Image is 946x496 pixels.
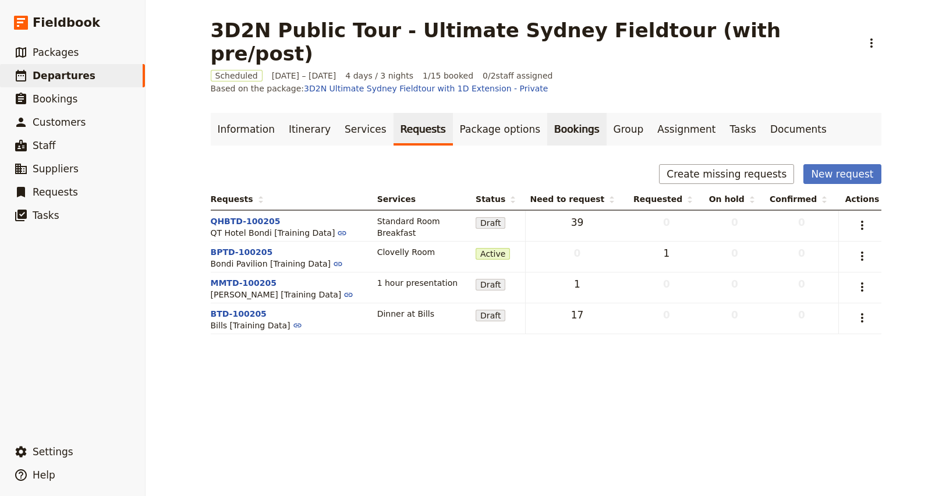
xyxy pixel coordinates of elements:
[607,113,651,146] a: Group
[211,308,267,320] button: BTD-100205
[394,113,453,146] a: Requests
[709,277,760,291] span: 0
[471,189,525,210] th: Status
[211,246,273,258] button: BPTD-100205
[476,217,505,229] span: Draft
[709,246,760,260] span: 0
[345,70,413,82] span: 4 days / 3 nights
[530,246,624,260] span: 0
[304,84,548,93] a: 3D2N Ultimate Sydney Fieldtour with 1D Extension - Private
[33,163,79,175] span: Suppliers
[476,279,505,290] span: Draft
[211,83,548,94] span: Based on the package:
[709,193,755,205] span: On hold
[838,189,881,210] th: Actions
[377,227,466,239] div: Breakfast
[423,70,473,82] span: 1/15 booked
[282,113,338,146] a: Itinerary
[770,215,834,229] span: 0
[709,308,760,322] span: 0
[33,210,59,221] span: Tasks
[709,215,760,229] span: 0
[633,193,693,205] span: Requested
[629,189,704,210] th: Requested
[633,308,700,322] span: 0
[852,308,872,328] button: Actions
[377,277,466,289] div: 1 hour presentation
[211,19,855,65] h1: 3D2N Public Tour - Ultimate Sydney Fieldtour (with pre/post)
[722,113,763,146] a: Tasks
[659,164,794,184] button: Create missing requests
[770,246,834,260] span: 0
[211,70,263,82] span: Scheduled
[852,277,872,297] button: Actions
[211,193,264,205] span: Requests
[763,113,834,146] a: Documents
[476,193,516,205] span: Status
[338,113,394,146] a: Services
[453,113,547,146] a: Package options
[377,215,466,227] div: Standard Room
[33,47,79,58] span: Packages
[530,193,615,205] span: Need to request
[33,14,100,31] span: Fieldbook
[33,116,86,128] span: Customers
[530,277,624,291] span: 1
[211,228,348,238] a: QT Hotel Bondi [Training Data]
[211,277,277,289] button: MMTD-100205
[33,93,77,105] span: Bookings
[633,246,700,260] span: 1
[211,215,281,227] button: QHBTD-100205
[483,70,552,82] span: 0 / 2 staff assigned
[211,321,303,330] a: Bills [Training Data]
[211,259,343,268] a: Bondi Pavilion [Training Data]
[852,246,872,266] button: Actions
[373,189,471,210] th: Services
[765,189,838,210] th: Confirmed
[33,186,78,198] span: Requests
[530,308,624,322] span: 17
[633,277,700,291] span: 0
[377,308,466,320] div: Dinner at Bills
[650,113,722,146] a: Assignment
[211,290,354,299] a: [PERSON_NAME] [Training Data]
[547,113,606,146] a: Bookings
[476,248,510,260] span: Active
[770,277,834,291] span: 0
[526,189,629,210] th: Need to request
[704,189,765,210] th: On hold
[272,70,336,82] span: [DATE] – [DATE]
[633,215,700,229] span: 0
[211,113,282,146] a: Information
[211,189,373,210] th: Requests
[33,70,95,82] span: Departures
[33,140,56,151] span: Staff
[862,33,881,53] button: Actions
[852,215,872,235] button: Actions
[33,469,55,481] span: Help
[770,193,827,205] span: Confirmed
[33,446,73,458] span: Settings
[770,308,834,322] span: 0
[377,246,466,258] div: Clovelly Room
[476,310,505,321] span: Draft
[803,164,881,184] button: New request
[530,215,624,229] span: 39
